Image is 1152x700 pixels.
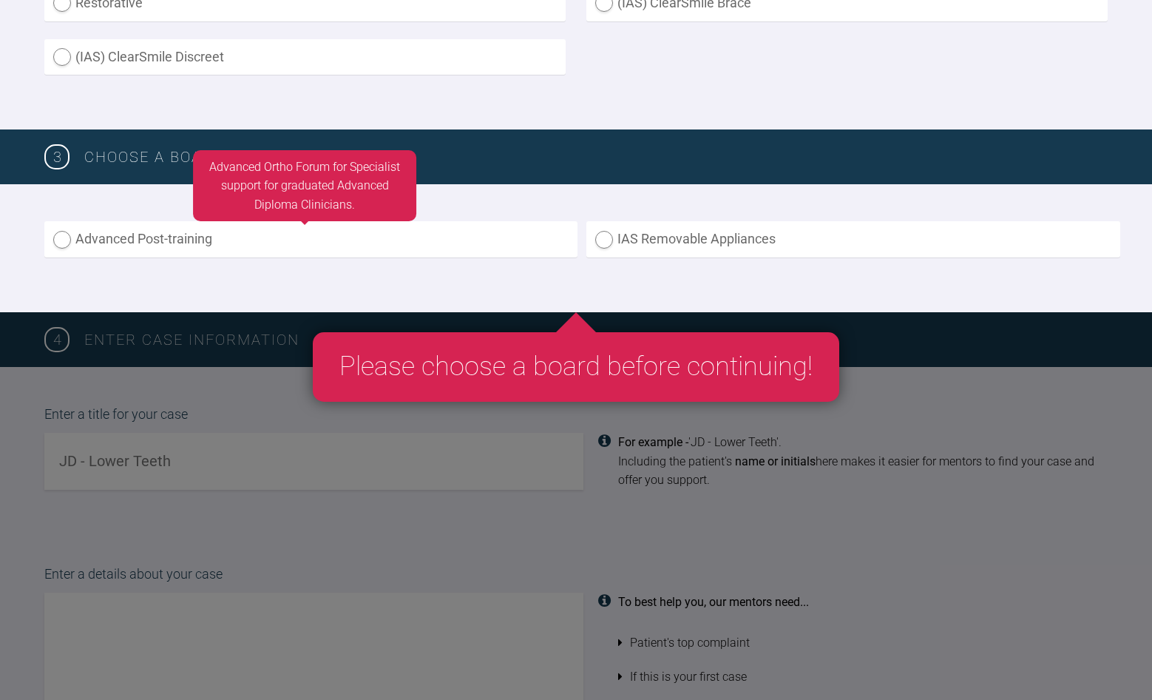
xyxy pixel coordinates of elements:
[44,144,70,169] span: 3
[44,39,566,75] label: (IAS) ClearSmile Discreet
[586,221,1119,258] label: IAS Removable Appliances
[313,332,839,402] div: Please choose a board before continuing!
[193,150,416,222] div: Advanced Ortho Forum for Specialist support for graduated Advanced Diploma Clinicians.
[84,145,1108,169] h3: Choose a board
[44,221,577,258] label: Advanced Post-training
